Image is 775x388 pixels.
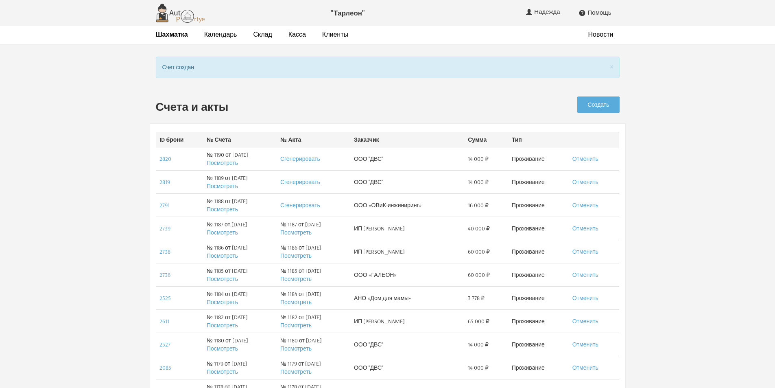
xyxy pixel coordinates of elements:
a: Отменить [572,271,598,278]
h2: Счета и акты [156,101,501,113]
a: Посмотреть [207,298,238,306]
a: Отменить [572,178,598,186]
span: × [610,61,613,72]
a: Посмотреть [207,322,238,329]
a: Календарь [204,30,237,39]
a: Клиенты [322,30,348,39]
td: № 1189 от [DATE] [203,170,277,193]
a: Отменить [572,364,598,371]
a: Шахматка [156,30,188,39]
a: 2525 [159,294,171,302]
td: Проживание [509,333,569,356]
td: № 1184 от [DATE] [203,286,277,309]
td: № 1185 от [DATE] [277,263,351,286]
a: Посмотреть [207,229,238,236]
div: Счет создан [156,57,620,78]
a: Посмотреть [280,252,312,259]
a: Посмотреть [207,159,238,167]
a: 2820 [159,155,171,162]
th: № Акта [277,132,351,147]
a: Отменить [572,225,598,232]
a: 2739 [159,225,170,232]
th: Сумма [465,132,508,147]
td: АНО «Дом для мамы» [351,286,465,309]
span: 14 000 ₽ [468,364,489,372]
span: Помощь [588,9,611,16]
td: ООО «ОВиК-инжиниринг» [351,193,465,217]
a: Посмотреть [207,275,238,283]
td: № 1182 от [DATE] [203,309,277,333]
td: Проживание [509,263,569,286]
th: Тип [509,132,569,147]
a: Посмотреть [207,206,238,213]
button: Close [610,62,613,71]
a: Посмотреть [280,345,312,352]
td: ИП [PERSON_NAME] [351,309,465,333]
td: ИП [PERSON_NAME] [351,217,465,240]
a: 2736 [159,271,170,278]
strong: Шахматка [156,30,188,38]
td: № 1180 от [DATE] [277,333,351,356]
span: 16 000 ₽ [468,201,489,209]
td: Проживание [509,356,569,379]
a: Создать [577,96,619,113]
td: № 1180 от [DATE] [203,333,277,356]
a: 2791 [159,202,170,209]
td: ООО "ДВС" [351,170,465,193]
span: 60 000 ₽ [468,271,490,279]
a: Отменить [572,341,598,348]
span: 60 000 ₽ [468,248,490,256]
td: № 1184 от [DATE] [277,286,351,309]
i:  [579,9,586,17]
td: № 1179 от [DATE] [203,356,277,379]
td: Проживание [509,147,569,170]
td: № 1186 от [DATE] [277,240,351,263]
th: Заказчик [351,132,465,147]
td: ООО "ДВС" [351,147,465,170]
a: 2819 [159,178,170,186]
td: ООО «ГАЛЕОН» [351,263,465,286]
td: Проживание [509,309,569,333]
a: Посмотреть [280,322,312,329]
td: ООО "ДВС" [351,333,465,356]
a: Склад [253,30,272,39]
a: Посмотреть [280,229,312,236]
td: ООО "ДВС" [351,356,465,379]
th: № Счета [203,132,277,147]
td: № 1186 от [DATE] [203,240,277,263]
a: Посмотреть [207,345,238,352]
a: 2738 [159,248,170,255]
span: 14 000 ₽ [468,155,489,163]
td: № 1185 от [DATE] [203,263,277,286]
td: Проживание [509,193,569,217]
td: ИП [PERSON_NAME] [351,240,465,263]
td: Проживание [509,217,569,240]
a: Посмотреть [207,182,238,190]
td: Проживание [509,170,569,193]
td: № 1182 от [DATE] [277,309,351,333]
a: 2085 [159,364,171,371]
span: Надежда [534,8,562,15]
a: Сгенерировать [280,155,320,162]
span: 3 778 ₽ [468,294,485,302]
td: Проживание [509,240,569,263]
a: Касса [288,30,306,39]
td: № 1187 от [DATE] [277,217,351,240]
span: 40 000 ₽ [468,224,490,232]
a: Сгенерировать [280,178,320,186]
a: Посмотреть [280,275,312,283]
a: Посмотреть [207,368,238,375]
a: Посмотреть [280,368,312,375]
a: Посмотреть [280,298,312,306]
td: Проживание [509,286,569,309]
a: Отменить [572,248,598,255]
a: Отменить [572,318,598,325]
td: № 1190 от [DATE] [203,147,277,170]
a: Отменить [572,294,598,302]
span: 65 000 ₽ [468,317,489,325]
a: Отменить [572,155,598,162]
td: № 1187 от [DATE] [203,217,277,240]
a: Сгенерировать [280,202,320,209]
th: ID брони [156,132,203,147]
td: № 1179 от [DATE] [277,356,351,379]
